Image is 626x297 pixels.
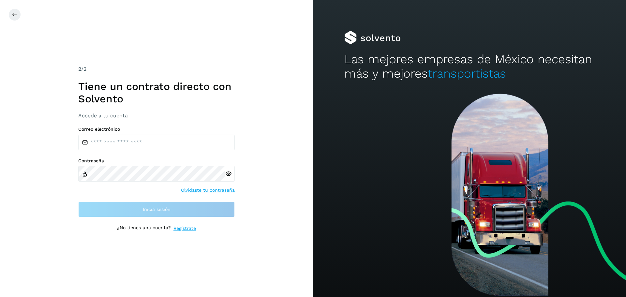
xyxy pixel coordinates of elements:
label: Correo electrónico [78,126,235,132]
span: 2 [78,66,81,72]
a: Olvidaste tu contraseña [181,187,235,194]
span: transportistas [428,67,506,81]
h1: Tiene un contrato directo con Solvento [78,80,235,105]
a: Regístrate [173,225,196,232]
div: /2 [78,65,235,73]
button: Inicia sesión [78,201,235,217]
label: Contraseña [78,158,235,164]
h3: Accede a tu cuenta [78,112,235,119]
span: Inicia sesión [143,207,171,212]
p: ¿No tienes una cuenta? [117,225,171,232]
h2: Las mejores empresas de México necesitan más y mejores [344,52,595,81]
